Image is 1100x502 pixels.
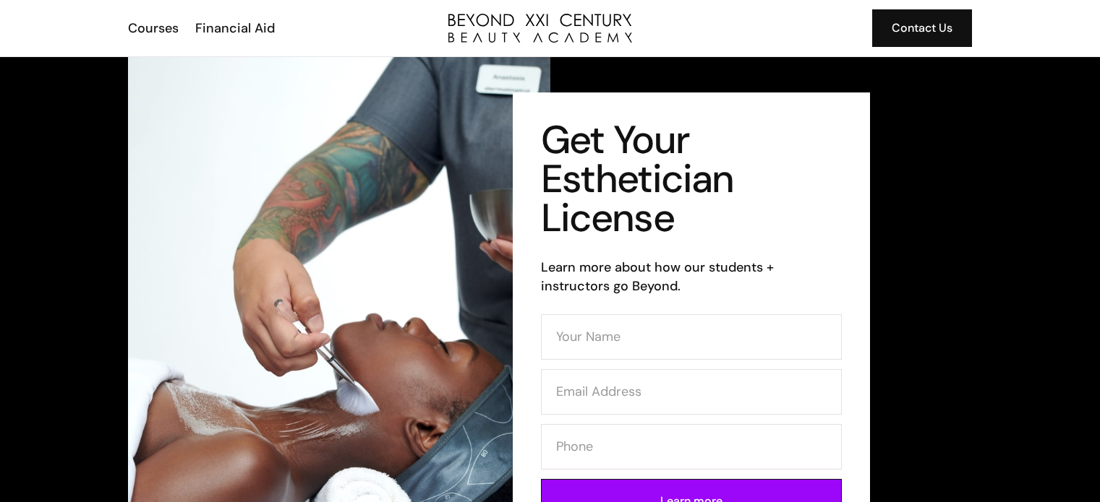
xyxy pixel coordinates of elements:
[186,19,282,38] a: Financial Aid
[541,314,842,360] input: Your Name
[448,14,632,43] a: home
[119,19,186,38] a: Courses
[448,14,632,43] img: beyond logo
[872,9,972,47] a: Contact Us
[128,19,179,38] div: Courses
[541,369,842,415] input: Email Address
[195,19,275,38] div: Financial Aid
[541,121,842,238] h1: Get Your Esthetician License
[541,424,842,469] input: Phone
[541,258,842,295] h6: Learn more about how our students + instructors go Beyond.
[892,19,952,38] div: Contact Us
